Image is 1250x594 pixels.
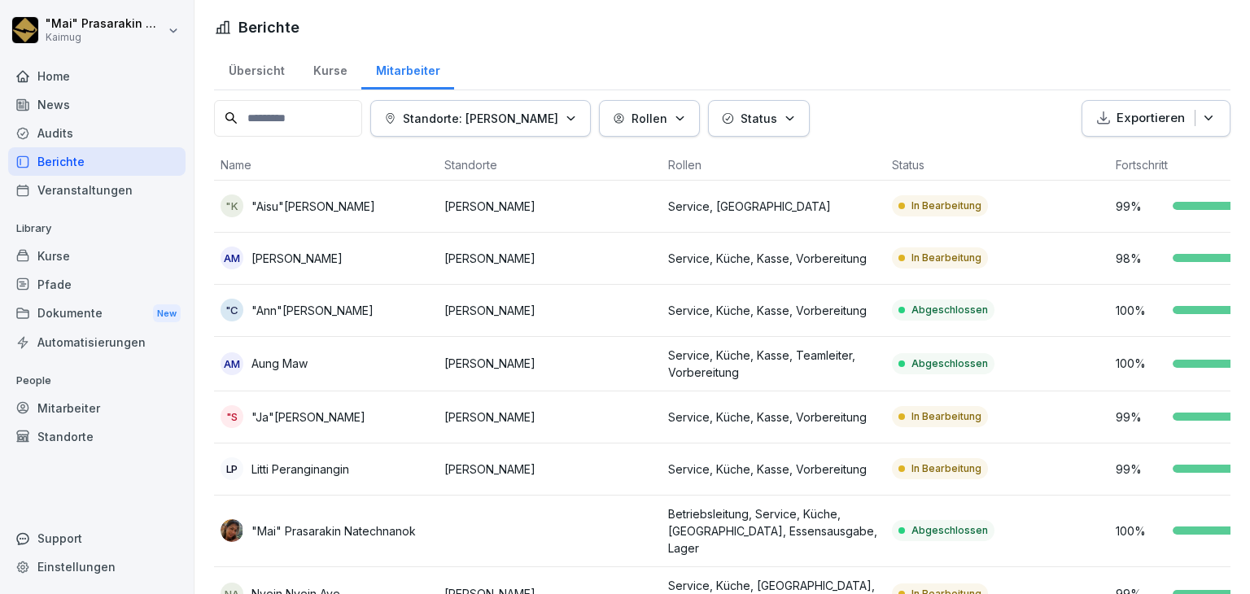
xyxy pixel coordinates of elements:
[46,17,164,31] p: "Mai" Prasarakin Natechnanok
[911,199,981,213] p: In Bearbeitung
[221,405,243,428] div: "S
[444,461,655,478] p: [PERSON_NAME]
[8,328,186,356] a: Automatisierungen
[8,553,186,581] a: Einstellungen
[885,150,1109,181] th: Status
[8,90,186,119] a: News
[370,100,591,137] button: Standorte: [PERSON_NAME]
[221,519,243,542] img: f3vrnbq1a0ja678kqe8p3mnu.png
[221,299,243,321] div: "C
[911,356,988,371] p: Abgeschlossen
[8,119,186,147] a: Audits
[221,457,243,480] div: LP
[444,302,655,319] p: [PERSON_NAME]
[911,409,981,424] p: In Bearbeitung
[8,62,186,90] a: Home
[8,176,186,204] a: Veranstaltungen
[1116,302,1165,319] p: 100 %
[251,302,374,319] p: "Ann"[PERSON_NAME]
[221,194,243,217] div: "K
[668,347,879,381] p: Service, Küche, Kasse, Teamleiter, Vorbereitung
[251,198,375,215] p: "Aisu"[PERSON_NAME]
[668,505,879,557] p: Betriebsleitung, Service, Küche, [GEOGRAPHIC_DATA], Essensausgabe, Lager
[8,299,186,329] a: DokumenteNew
[1117,109,1185,128] p: Exportieren
[599,100,700,137] button: Rollen
[668,250,879,267] p: Service, Küche, Kasse, Vorbereitung
[251,355,308,372] p: Aung Maw
[8,524,186,553] div: Support
[668,408,879,426] p: Service, Küche, Kasse, Vorbereitung
[444,355,655,372] p: [PERSON_NAME]
[1116,198,1165,215] p: 99 %
[1116,461,1165,478] p: 99 %
[1116,355,1165,372] p: 100 %
[911,251,981,265] p: In Bearbeitung
[911,461,981,476] p: In Bearbeitung
[251,408,365,426] p: "Ja"[PERSON_NAME]
[8,394,186,422] a: Mitarbeiter
[708,100,810,137] button: Status
[911,303,988,317] p: Abgeschlossen
[8,216,186,242] p: Library
[251,250,343,267] p: [PERSON_NAME]
[911,523,988,538] p: Abgeschlossen
[1116,522,1165,539] p: 100 %
[668,198,879,215] p: Service, [GEOGRAPHIC_DATA]
[403,110,558,127] p: Standorte: [PERSON_NAME]
[662,150,885,181] th: Rollen
[1082,100,1230,137] button: Exportieren
[632,110,667,127] p: Rollen
[444,250,655,267] p: [PERSON_NAME]
[444,198,655,215] p: [PERSON_NAME]
[8,242,186,270] a: Kurse
[8,422,186,451] a: Standorte
[153,304,181,323] div: New
[741,110,777,127] p: Status
[8,299,186,329] div: Dokumente
[668,302,879,319] p: Service, Küche, Kasse, Vorbereitung
[438,150,662,181] th: Standorte
[46,32,164,43] p: Kaimug
[1116,408,1165,426] p: 99 %
[8,147,186,176] a: Berichte
[251,522,416,539] p: "Mai" Prasarakin Natechnanok
[214,48,299,90] a: Übersicht
[8,270,186,299] a: Pfade
[221,247,243,269] div: AM
[214,150,438,181] th: Name
[221,352,243,375] div: AM
[1116,250,1165,267] p: 98 %
[361,48,454,90] a: Mitarbeiter
[299,48,361,90] a: Kurse
[251,461,349,478] p: Litti Peranginangin
[444,408,655,426] p: [PERSON_NAME]
[8,368,186,394] p: People
[668,461,879,478] p: Service, Küche, Kasse, Vorbereitung
[238,16,299,38] h1: Berichte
